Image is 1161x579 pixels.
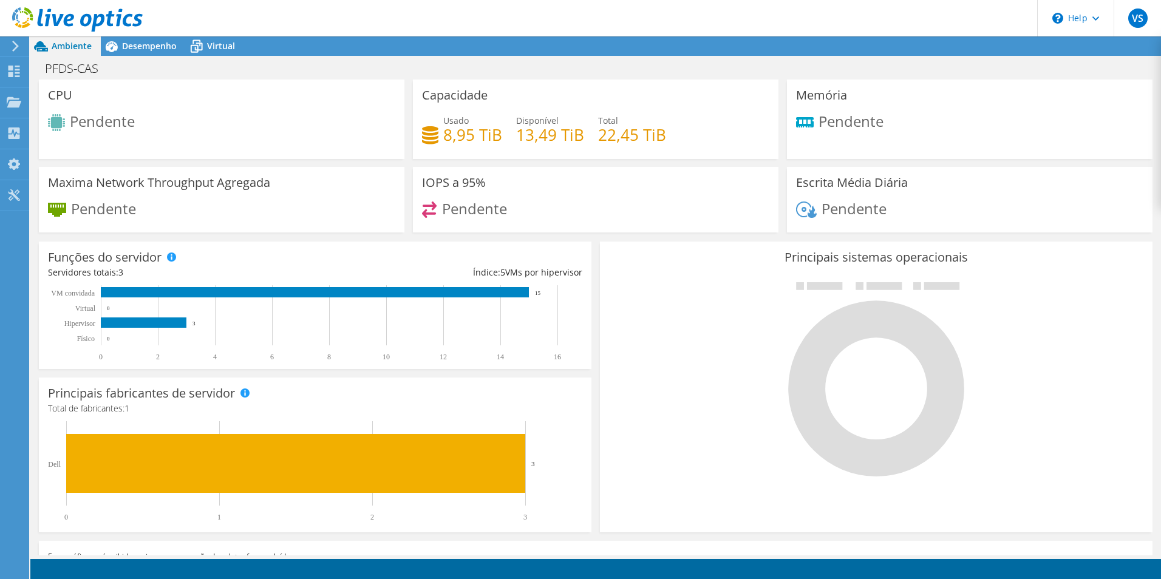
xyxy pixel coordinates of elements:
[440,353,447,361] text: 12
[52,40,92,52] span: Ambiente
[523,513,527,521] text: 3
[500,266,505,278] span: 5
[75,304,96,313] text: Virtual
[598,115,618,126] span: Total
[71,198,136,218] span: Pendente
[383,353,390,361] text: 10
[192,320,196,327] text: 3
[516,128,584,141] h4: 13,49 TiB
[213,353,217,361] text: 4
[107,336,110,342] text: 0
[315,266,582,279] div: Índice: VMs por hipervisor
[516,115,559,126] span: Disponível
[327,353,331,361] text: 8
[531,460,535,467] text: 3
[554,353,561,361] text: 16
[270,353,274,361] text: 6
[598,128,666,141] h4: 22,45 TiB
[51,289,95,297] text: VM convidada
[107,305,110,311] text: 0
[422,176,486,189] h3: IOPS a 95%
[819,110,884,130] span: Pendente
[99,353,103,361] text: 0
[77,334,95,343] tspan: Físico
[370,513,374,521] text: 2
[217,513,221,521] text: 1
[64,319,95,328] text: Hipervisor
[156,353,160,361] text: 2
[497,353,504,361] text: 14
[1052,13,1063,24] svg: \n
[48,266,315,279] div: Servidores totais:
[48,251,162,264] h3: Funções do servidor
[207,40,235,52] span: Virtual
[64,513,68,521] text: 0
[70,111,135,131] span: Pendente
[124,402,129,414] span: 1
[535,290,541,296] text: 15
[822,198,887,218] span: Pendente
[609,251,1143,264] h3: Principais sistemas operacionais
[422,89,488,102] h3: Capacidade
[1128,8,1148,28] span: VS
[39,62,117,75] h1: PFDS-CAS
[443,128,502,141] h4: 8,95 TiB
[796,176,908,189] h3: Escrita Média Diária
[442,198,507,218] span: Pendente
[48,176,270,189] h3: Maxima Network Throughput Agregada
[118,266,123,278] span: 3
[48,387,235,400] h3: Principais fabricantes de servidor
[48,89,72,102] h3: CPU
[796,89,847,102] h3: Memória
[39,541,1152,572] div: Esse gráfico será exibido assim que a execução do coletor for concluída
[48,402,582,415] h4: Total de fabricantes:
[443,115,469,126] span: Usado
[48,460,61,469] text: Dell
[122,40,177,52] span: Desempenho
